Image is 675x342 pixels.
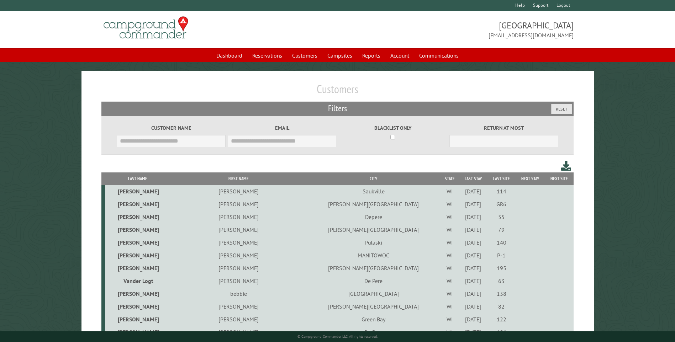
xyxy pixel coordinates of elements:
td: [PERSON_NAME] [170,274,307,287]
td: WI [441,236,459,249]
div: [DATE] [460,252,486,259]
a: Dashboard [212,49,247,62]
a: Communications [415,49,463,62]
td: Pulaski [306,236,441,249]
small: © Campground Commander LLC. All rights reserved. [297,334,378,339]
td: [PERSON_NAME] [105,287,170,300]
img: Campground Commander [101,14,190,42]
th: Last Site [487,172,516,185]
td: [PERSON_NAME] [105,223,170,236]
td: [PERSON_NAME] [105,313,170,326]
td: [PERSON_NAME] [105,249,170,262]
td: Saukville [306,185,441,198]
th: Last Name [105,172,170,185]
label: Customer Name [117,124,225,132]
td: WI [441,300,459,313]
td: bebbie [170,287,307,300]
div: [DATE] [460,213,486,220]
td: [PERSON_NAME][GEOGRAPHIC_DATA] [306,198,441,210]
td: WI [441,249,459,262]
div: [DATE] [460,316,486,323]
button: Reset [551,104,572,114]
div: [DATE] [460,188,486,195]
td: WI [441,274,459,287]
td: WI [441,287,459,300]
td: [PERSON_NAME] [105,198,170,210]
td: [PERSON_NAME] [105,262,170,274]
td: 79 [487,223,516,236]
a: Reservations [248,49,286,62]
td: 122 [487,313,516,326]
td: [PERSON_NAME] [170,249,307,262]
div: [DATE] [460,239,486,246]
td: 106 [487,326,516,338]
td: [PERSON_NAME] [170,313,307,326]
div: [DATE] [460,201,486,208]
h2: Filters [101,102,573,115]
div: [DATE] [460,264,486,272]
td: [PERSON_NAME] [170,326,307,338]
td: WI [441,185,459,198]
td: [PERSON_NAME] [105,185,170,198]
a: Download this customer list (.csv) [561,159,571,172]
td: 55 [487,210,516,223]
th: First Name [170,172,307,185]
td: 82 [487,300,516,313]
th: State [441,172,459,185]
span: [GEOGRAPHIC_DATA] [EMAIL_ADDRESS][DOMAIN_NAME] [338,20,574,39]
td: [PERSON_NAME][GEOGRAPHIC_DATA] [306,262,441,274]
th: City [306,172,441,185]
td: [PERSON_NAME] [170,223,307,236]
td: [PERSON_NAME] [170,210,307,223]
h1: Customers [101,82,573,102]
td: [PERSON_NAME] [105,326,170,338]
td: 114 [487,185,516,198]
td: [PERSON_NAME][GEOGRAPHIC_DATA] [306,300,441,313]
td: WI [441,198,459,210]
td: Vander Logt [105,274,170,287]
td: [GEOGRAPHIC_DATA] [306,287,441,300]
td: [PERSON_NAME] [170,262,307,274]
td: [PERSON_NAME][GEOGRAPHIC_DATA] [306,223,441,236]
label: Blacklist only [339,124,447,132]
td: [PERSON_NAME] [170,198,307,210]
div: [DATE] [460,277,486,284]
td: [PERSON_NAME] [105,210,170,223]
th: Last Stay [459,172,487,185]
div: [DATE] [460,226,486,233]
td: [PERSON_NAME] [105,300,170,313]
th: Next Stay [515,172,545,185]
td: WI [441,326,459,338]
td: De Pere [306,274,441,287]
td: De Pere [306,326,441,338]
th: Next Site [545,172,574,185]
label: Email [228,124,336,132]
a: Account [386,49,413,62]
td: P-1 [487,249,516,262]
td: Green Bay [306,313,441,326]
td: GR6 [487,198,516,210]
td: [PERSON_NAME] [170,300,307,313]
td: WI [441,223,459,236]
td: WI [441,262,459,274]
td: [PERSON_NAME] [170,185,307,198]
td: Depere [306,210,441,223]
td: 63 [487,274,516,287]
td: WI [441,210,459,223]
td: MANITOWOC [306,249,441,262]
td: 140 [487,236,516,249]
div: [DATE] [460,303,486,310]
div: [DATE] [460,328,486,336]
td: [PERSON_NAME] [105,236,170,249]
a: Reports [358,49,385,62]
div: [DATE] [460,290,486,297]
td: 138 [487,287,516,300]
td: 195 [487,262,516,274]
a: Campsites [323,49,357,62]
td: [PERSON_NAME] [170,236,307,249]
label: Return at most [449,124,558,132]
a: Customers [288,49,322,62]
td: WI [441,313,459,326]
